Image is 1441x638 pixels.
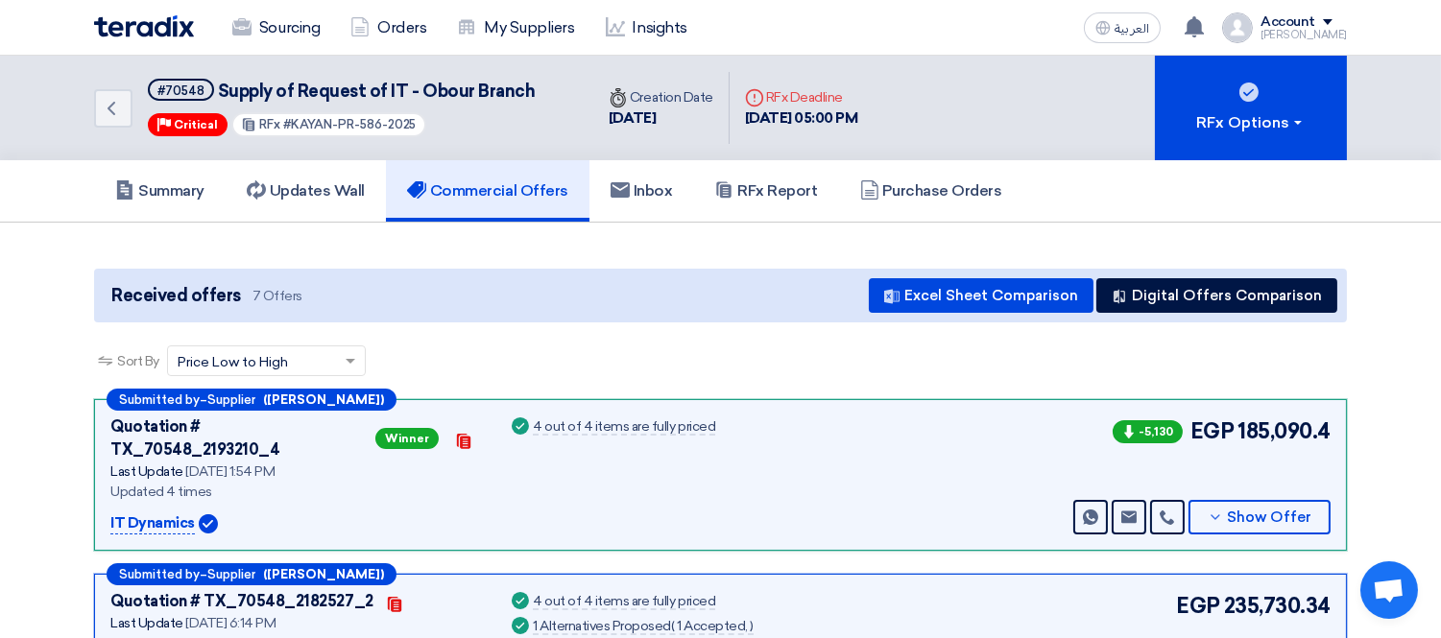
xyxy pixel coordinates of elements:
[174,118,218,131] span: Critical
[869,278,1093,313] button: Excel Sheet Comparison
[119,393,200,406] span: Submitted by
[375,428,439,449] span: Winner
[533,620,754,635] div: 1 Alternatives Proposed
[671,618,675,634] span: (
[94,15,194,37] img: Teradix logo
[111,283,241,309] span: Received offers
[533,420,715,436] div: 4 out of 4 items are fully priced
[442,7,589,49] a: My Suppliers
[1197,111,1306,134] div: RFx Options
[1084,12,1161,43] button: العربية
[185,615,276,631] span: [DATE] 6:14 PM
[283,117,417,131] span: #KAYAN-PR-586-2025
[860,181,1002,201] h5: Purchase Orders
[1261,14,1315,31] div: Account
[119,568,200,580] span: Submitted by
[115,181,204,201] h5: Summary
[263,568,384,580] b: ([PERSON_NAME])
[609,87,713,107] div: Creation Date
[1190,415,1235,447] span: EGP
[693,160,838,222] a: RFx Report
[589,160,694,222] a: Inbox
[1176,590,1220,622] span: EGP
[107,389,396,411] div: –
[386,160,589,222] a: Commercial Offers
[1222,12,1253,43] img: profile_test.png
[407,181,568,201] h5: Commercial Offers
[110,512,195,535] p: IT Dynamics
[157,84,204,97] div: #70548
[1261,30,1347,40] div: [PERSON_NAME]
[110,615,183,631] span: Last Update
[110,415,372,461] div: Quotation # TX_70548_2193210_4
[110,482,485,502] div: Updated 4 times
[252,287,302,305] span: 7 Offers
[533,595,715,610] div: 4 out of 4 items are fully priced
[1113,420,1183,443] span: -5,130
[1228,510,1312,525] span: Show Offer
[714,181,817,201] h5: RFx Report
[335,7,442,49] a: Orders
[218,81,536,102] span: Supply of Request of IT - Obour Branch
[611,181,673,201] h5: Inbox
[590,7,703,49] a: Insights
[94,160,226,222] a: Summary
[750,618,754,634] span: )
[185,463,275,480] span: [DATE] 1:54 PM
[247,181,365,201] h5: Updates Wall
[107,563,396,585] div: –
[217,7,335,49] a: Sourcing
[1096,278,1337,313] button: Digital Offers Comparison
[207,568,255,580] span: Supplier
[259,117,280,131] span: RFx
[148,79,535,103] h5: Supply of Request of IT - Obour Branch
[745,87,858,107] div: RFx Deadline
[677,618,748,634] span: 1 Accepted,
[1224,590,1331,622] span: 235,730.34
[1360,561,1418,619] a: Open chat
[745,107,858,130] div: [DATE] 05:00 PM
[226,160,386,222] a: Updates Wall
[609,107,713,130] div: [DATE]
[110,463,183,480] span: Last Update
[110,590,373,613] div: Quotation # TX_70548_2182527_2
[178,352,288,372] span: Price Low to High
[1189,500,1331,534] button: Show Offer
[263,393,384,406] b: ([PERSON_NAME])
[1237,415,1331,447] span: 185,090.4
[1155,56,1347,160] button: RFx Options
[207,393,255,406] span: Supplier
[1115,22,1149,35] span: العربية
[839,160,1023,222] a: Purchase Orders
[199,514,218,533] img: Verified Account
[117,351,159,371] span: Sort By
